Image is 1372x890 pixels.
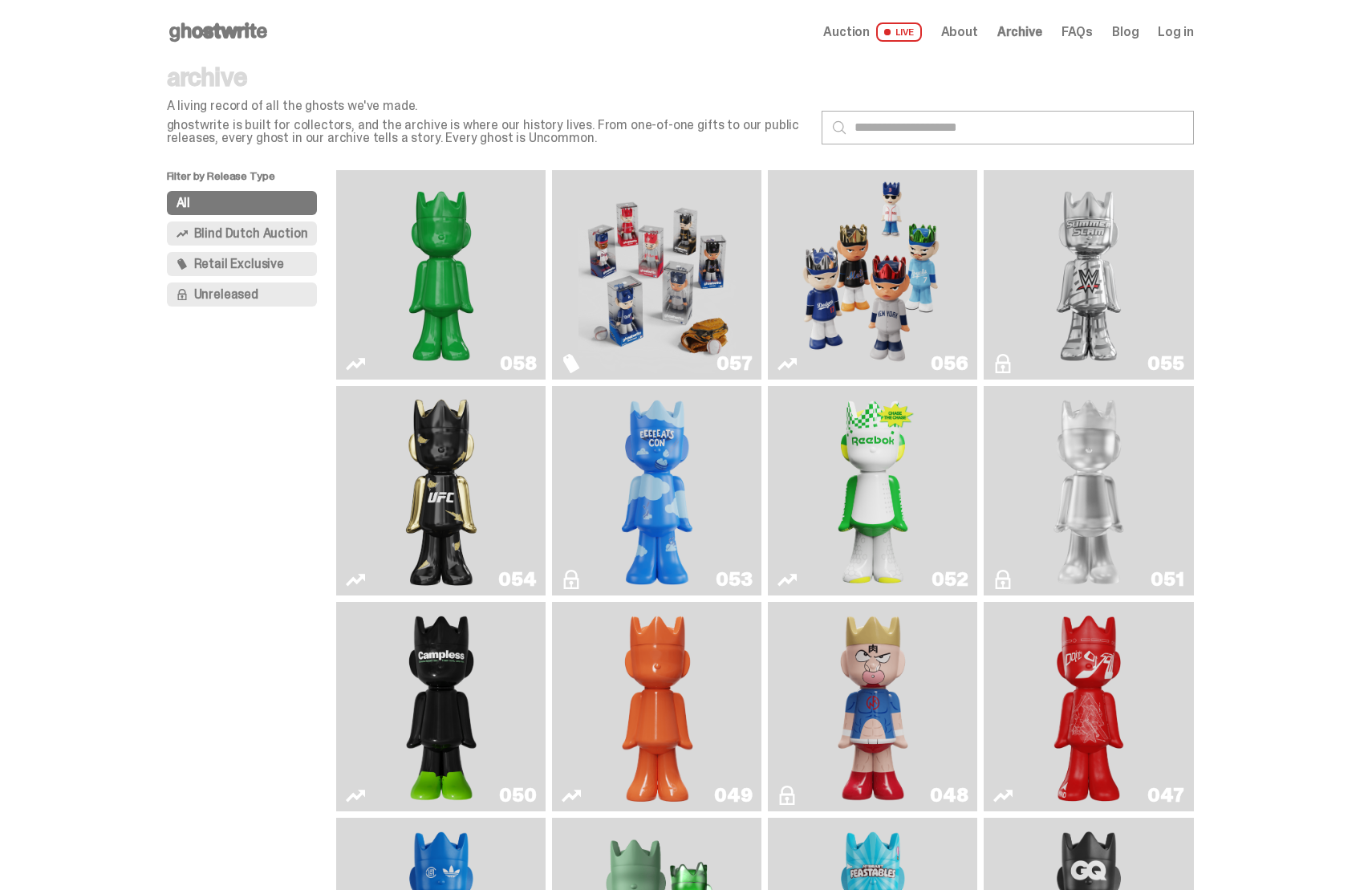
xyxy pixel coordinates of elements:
[716,354,752,373] div: 057
[1061,26,1093,39] a: FAQs
[993,177,1183,373] a: I Was There SummerSlam
[167,119,809,144] p: ghostwrite is built for collectors, and the archive is where our history lives. From one-of-one g...
[941,26,978,39] a: About
[562,177,752,373] a: Game Face (2025)
[777,177,968,373] a: Game Face (2025)
[1147,354,1183,373] div: 055
[993,608,1183,805] a: Skip
[823,22,921,42] a: Auction LIVE
[177,197,191,209] span: All
[716,570,752,589] div: 053
[615,608,700,805] img: Schrödinger's ghost: Orange Vibe
[794,177,952,373] img: Game Face (2025)
[167,170,337,191] p: Filter by Release Type
[823,26,870,39] span: Auction
[1112,26,1139,39] a: Blog
[930,786,968,805] div: 048
[498,570,536,589] div: 054
[399,608,484,805] img: Campless
[993,392,1183,589] a: LLLoyalty
[714,786,752,805] div: 049
[346,608,536,805] a: Campless
[931,354,968,373] div: 056
[876,22,922,42] span: LIVE
[167,252,318,276] button: Retail Exclusive
[363,177,520,373] img: Schrödinger's ghost: Sunday Green
[562,392,752,589] a: ghooooost
[167,221,318,246] button: Blind Dutch Auction
[194,288,258,301] span: Unreleased
[194,227,308,240] span: Blind Dutch Auction
[194,258,284,270] span: Retail Exclusive
[1010,177,1167,373] img: I Was There SummerSlam
[346,392,536,589] a: Ruby
[1147,786,1183,805] div: 047
[1046,608,1131,805] img: Skip
[830,392,915,589] img: Court Victory
[1151,570,1183,589] div: 051
[167,100,809,112] p: A living record of all the ghosts we've made.
[777,608,968,805] a: Kinnikuman
[167,64,809,90] p: archive
[1158,26,1193,39] a: Log in
[399,392,484,589] img: Ruby
[500,354,536,373] div: 058
[1046,392,1131,589] img: LLLoyalty
[167,282,318,307] button: Unreleased
[578,177,736,373] img: Game Face (2025)
[499,786,536,805] div: 050
[932,570,968,589] div: 052
[346,177,536,373] a: Schrödinger's ghost: Sunday Green
[997,26,1042,39] a: Archive
[167,191,318,215] button: All
[615,392,700,589] img: ghooooost
[830,608,915,805] img: Kinnikuman
[562,608,752,805] a: Schrödinger's ghost: Orange Vibe
[777,392,968,589] a: Court Victory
